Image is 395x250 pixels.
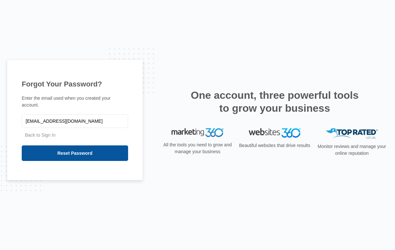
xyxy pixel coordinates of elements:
a: Back to Sign In [25,132,55,138]
h1: Forgot Your Password? [22,79,128,89]
p: Beautiful websites that drive results [238,142,311,149]
input: Reset Password [22,145,128,161]
p: Enter the email used when you created your account. [22,95,128,108]
p: Monitor reviews and manage your online reputation [316,143,388,157]
img: Top Rated Local [326,128,378,139]
h2: One account, three powerful tools to grow your business [189,89,361,115]
p: All the tools you need to grow and manage your business [161,142,234,155]
img: Websites 360 [249,128,301,138]
input: Email [22,114,128,128]
img: Marketing 360 [172,128,223,137]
